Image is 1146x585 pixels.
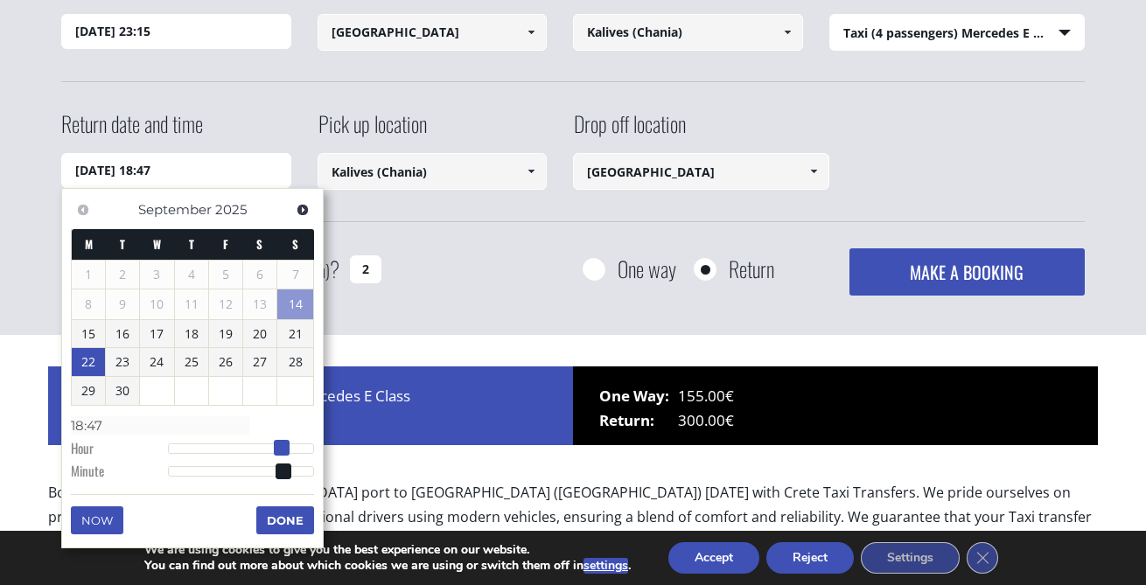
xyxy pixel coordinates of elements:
[573,108,686,153] label: Drop off location
[292,235,298,253] span: Sunday
[599,408,678,433] span: Return:
[138,201,212,218] span: September
[583,558,628,574] button: settings
[71,439,168,462] dt: Hour
[140,290,173,318] span: 10
[140,348,173,376] a: 24
[318,108,427,153] label: Pick up location
[209,320,242,348] a: 19
[85,235,93,253] span: Monday
[209,290,242,318] span: 12
[72,290,105,318] span: 8
[144,558,631,574] p: You can find out more about which cookies we are using or switch them off in .
[120,235,125,253] span: Tuesday
[76,203,90,217] span: Previous
[71,198,94,221] a: Previous
[140,261,173,289] span: 3
[772,14,801,51] a: Show All Items
[243,290,276,318] span: 13
[72,377,105,405] a: 29
[861,542,960,574] button: Settings
[223,235,228,253] span: Friday
[175,290,208,318] span: 11
[318,153,548,190] input: Select pickup location
[209,261,242,289] span: 5
[830,15,1085,52] span: Taxi (4 passengers) Mercedes E Class
[573,14,803,51] input: Select drop-off location
[618,258,676,280] label: One way
[215,201,247,218] span: 2025
[71,462,168,484] dt: Minute
[175,261,208,289] span: 4
[72,348,105,376] a: 22
[277,289,313,319] a: 14
[72,261,105,289] span: 1
[48,366,573,445] div: Price for 1 x Taxi (4 passengers) Mercedes E Class
[48,480,1098,568] p: Book a Taxi transfer from [GEOGRAPHIC_DATA] port to [GEOGRAPHIC_DATA] ([GEOGRAPHIC_DATA]) [DATE] ...
[296,203,310,217] span: Next
[175,320,208,348] a: 18
[517,153,546,190] a: Show All Items
[599,384,678,408] span: One Way:
[144,542,631,558] p: We are using cookies to give you the best experience on our website.
[106,377,139,405] a: 30
[106,290,139,318] span: 9
[318,14,548,51] input: Select pickup location
[61,108,203,153] label: Return date and time
[517,14,546,51] a: Show All Items
[277,320,313,348] a: 21
[290,198,314,221] a: Next
[243,261,276,289] span: 6
[153,235,161,253] span: Wednesday
[277,348,313,376] a: 28
[106,320,139,348] a: 16
[72,320,105,348] a: 15
[106,348,139,376] a: 23
[573,366,1098,445] div: 155.00€ 300.00€
[849,248,1085,296] button: MAKE A BOOKING
[967,542,998,574] button: Close GDPR Cookie Banner
[256,506,314,534] button: Done
[175,348,208,376] a: 25
[668,542,759,574] button: Accept
[140,320,173,348] a: 17
[189,235,194,253] span: Thursday
[243,320,276,348] a: 20
[256,235,262,253] span: Saturday
[799,153,828,190] a: Show All Items
[71,506,123,534] button: Now
[106,261,139,289] span: 2
[729,258,774,280] label: Return
[243,348,276,376] a: 27
[573,153,829,190] input: Select drop-off location
[766,542,854,574] button: Reject
[209,348,242,376] a: 26
[277,261,313,289] span: 7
